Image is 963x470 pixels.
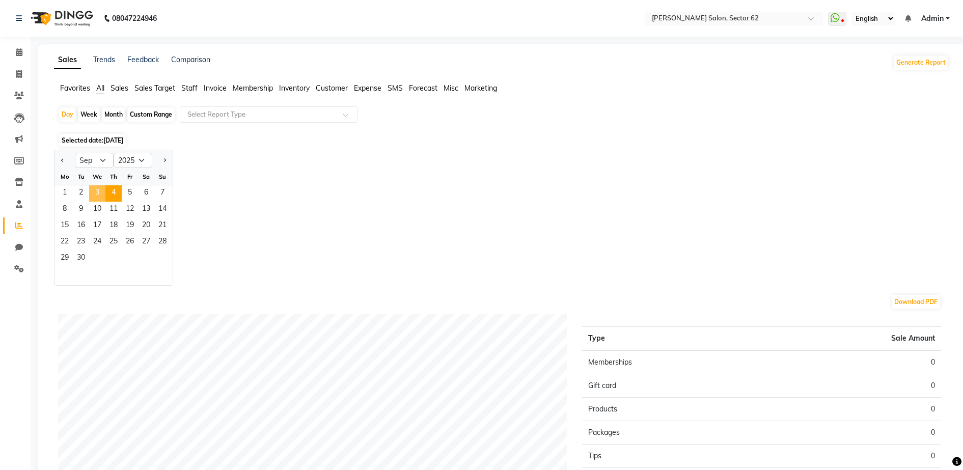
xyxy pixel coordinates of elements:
span: Membership [233,84,273,93]
div: Tuesday, September 9, 2025 [73,202,89,218]
div: Monday, September 22, 2025 [57,234,73,251]
span: 18 [105,218,122,234]
span: Sales [111,84,128,93]
span: 12 [122,202,138,218]
th: Type [582,327,762,351]
div: Friday, September 26, 2025 [122,234,138,251]
span: Sales Target [134,84,175,93]
div: Thursday, September 25, 2025 [105,234,122,251]
div: Fr [122,169,138,185]
div: Sa [138,169,154,185]
div: Saturday, September 6, 2025 [138,185,154,202]
div: Su [154,169,171,185]
span: [DATE] [103,136,123,144]
span: Forecast [409,84,437,93]
div: Tu [73,169,89,185]
td: 0 [762,445,942,468]
span: SMS [388,84,403,93]
span: 28 [154,234,171,251]
span: Invoice [204,84,227,93]
span: 20 [138,218,154,234]
td: Products [582,398,762,421]
td: Packages [582,421,762,445]
span: 2 [73,185,89,202]
div: Saturday, September 27, 2025 [138,234,154,251]
span: 9 [73,202,89,218]
a: Feedback [127,55,159,64]
div: Custom Range [127,107,175,122]
div: Monday, September 15, 2025 [57,218,73,234]
a: Comparison [171,55,210,64]
select: Select month [75,153,114,168]
div: Tuesday, September 2, 2025 [73,185,89,202]
div: Monday, September 1, 2025 [57,185,73,202]
span: All [96,84,104,93]
div: Wednesday, September 10, 2025 [89,202,105,218]
span: 16 [73,218,89,234]
span: 15 [57,218,73,234]
span: 21 [154,218,171,234]
img: logo [26,4,96,33]
div: Tuesday, September 23, 2025 [73,234,89,251]
td: 0 [762,398,942,421]
a: Sales [54,51,81,69]
div: Wednesday, September 17, 2025 [89,218,105,234]
span: 26 [122,234,138,251]
td: 0 [762,421,942,445]
span: 1 [57,185,73,202]
span: Misc [444,84,458,93]
div: Week [78,107,100,122]
th: Sale Amount [762,327,942,351]
td: 0 [762,374,942,398]
span: 17 [89,218,105,234]
div: Monday, September 8, 2025 [57,202,73,218]
div: Sunday, September 14, 2025 [154,202,171,218]
span: 14 [154,202,171,218]
span: 24 [89,234,105,251]
span: Staff [181,84,198,93]
div: Sunday, September 7, 2025 [154,185,171,202]
span: 13 [138,202,154,218]
div: Month [102,107,125,122]
span: 25 [105,234,122,251]
div: Sunday, September 21, 2025 [154,218,171,234]
a: Trends [93,55,115,64]
span: 22 [57,234,73,251]
span: 7 [154,185,171,202]
span: Favorites [60,84,90,93]
span: 10 [89,202,105,218]
span: 4 [105,185,122,202]
span: 30 [73,251,89,267]
span: 8 [57,202,73,218]
div: Friday, September 19, 2025 [122,218,138,234]
div: Saturday, September 13, 2025 [138,202,154,218]
div: Monday, September 29, 2025 [57,251,73,267]
span: 27 [138,234,154,251]
button: Previous month [59,152,67,169]
div: Sunday, September 28, 2025 [154,234,171,251]
div: Wednesday, September 3, 2025 [89,185,105,202]
div: Tuesday, September 30, 2025 [73,251,89,267]
td: Tips [582,445,762,468]
span: Customer [316,84,348,93]
button: Next month [160,152,169,169]
span: Admin [921,13,944,24]
span: 23 [73,234,89,251]
button: Generate Report [894,56,948,70]
td: 0 [762,350,942,374]
div: We [89,169,105,185]
div: Thursday, September 11, 2025 [105,202,122,218]
button: Download PDF [892,295,940,309]
div: Friday, September 5, 2025 [122,185,138,202]
span: 3 [89,185,105,202]
span: 6 [138,185,154,202]
td: Gift card [582,374,762,398]
span: 11 [105,202,122,218]
div: Thursday, September 18, 2025 [105,218,122,234]
div: Tuesday, September 16, 2025 [73,218,89,234]
span: Inventory [279,84,310,93]
span: 29 [57,251,73,267]
div: Saturday, September 20, 2025 [138,218,154,234]
div: Friday, September 12, 2025 [122,202,138,218]
div: Mo [57,169,73,185]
